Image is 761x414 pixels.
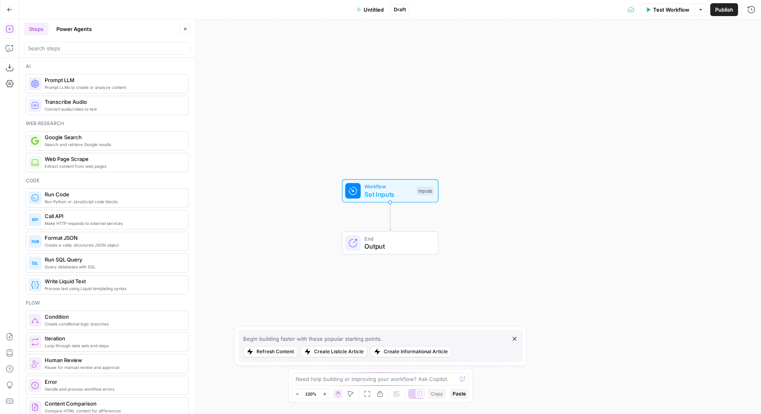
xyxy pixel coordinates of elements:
[715,6,733,14] span: Publish
[315,179,465,203] div: WorkflowSet InputsInputs
[45,386,182,392] span: Handle and process workflow errors
[45,76,182,84] span: Prompt LLM
[45,264,182,270] span: Query databases with SQL
[26,63,189,70] div: Ai
[352,3,389,16] button: Untitled
[394,6,406,13] span: Draft
[45,190,182,198] span: Run Code
[364,6,384,14] span: Untitled
[45,242,182,248] span: Create a valid, structured JSON object
[45,364,182,371] span: Pause for manual review and approval
[45,155,182,163] span: Web Page Scrape
[416,187,434,196] div: Inputs
[45,84,182,91] span: Prompt LLMs to create or analyze content
[45,163,182,169] span: Extract content from web pages
[453,390,466,398] span: Paste
[45,141,182,148] span: Search and retrieve Google results
[384,348,448,355] div: Create Informational Article
[45,285,182,292] span: Process text using Liquid templating syntax
[45,212,182,220] span: Call API
[449,389,469,399] button: Paste
[364,241,430,251] span: Output
[641,3,694,16] button: Test Workflow
[389,202,391,231] g: Edge from start to end
[45,220,182,227] span: Make HTTP requests to external services
[45,313,182,321] span: Condition
[45,400,182,408] span: Content Comparison
[315,231,465,255] div: EndOutput
[45,98,182,106] span: Transcribe Audio
[45,334,182,342] span: Iteration
[45,133,182,141] span: Google Search
[428,389,446,399] button: Copy
[45,342,182,349] span: Loop through data sets and steps
[26,120,189,127] div: Web research
[31,403,39,411] img: vrinnnclop0vshvmafd7ip1g7ohf
[364,235,430,243] span: End
[45,277,182,285] span: Write Liquid Text
[45,106,182,112] span: Convert audio/video to text
[45,408,182,414] span: Compare HTML content for differences
[45,198,182,205] span: Run Python or JavaScript code blocks
[26,177,189,184] div: Code
[305,391,316,397] span: 120%
[45,234,182,242] span: Format JSON
[710,3,738,16] button: Publish
[256,348,294,355] div: Refresh Content
[243,335,382,343] div: Begin building faster with these popular starting points.
[24,23,48,35] button: Steps
[26,299,189,307] div: Flow
[431,390,443,398] span: Copy
[45,378,182,386] span: Error
[45,321,182,327] span: Create conditional logic branches
[653,6,689,14] span: Test Workflow
[45,255,182,264] span: Run SQL Query
[28,44,187,52] input: Search steps
[364,183,412,190] span: Workflow
[314,348,364,355] div: Create Listicle Article
[52,23,97,35] button: Power Agents
[364,189,412,199] span: Set Inputs
[45,356,182,364] span: Human Review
